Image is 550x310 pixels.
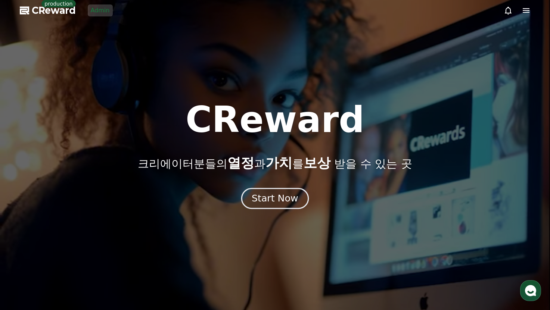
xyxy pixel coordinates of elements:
[88,4,113,16] a: Admin
[20,4,76,16] a: CReward
[49,237,96,255] a: 대화
[96,237,143,255] a: 설정
[252,192,298,205] div: Start Now
[186,102,364,138] h1: CReward
[227,155,254,170] span: 열정
[265,155,292,170] span: 가치
[243,196,307,203] a: Start Now
[2,237,49,255] a: 홈
[241,188,309,209] button: Start Now
[24,248,28,254] span: 홈
[304,155,330,170] span: 보상
[68,248,77,254] span: 대화
[32,4,76,16] span: CReward
[138,156,412,170] p: 크리에이터분들의 과 를 받을 수 있는 곳
[115,248,124,254] span: 설정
